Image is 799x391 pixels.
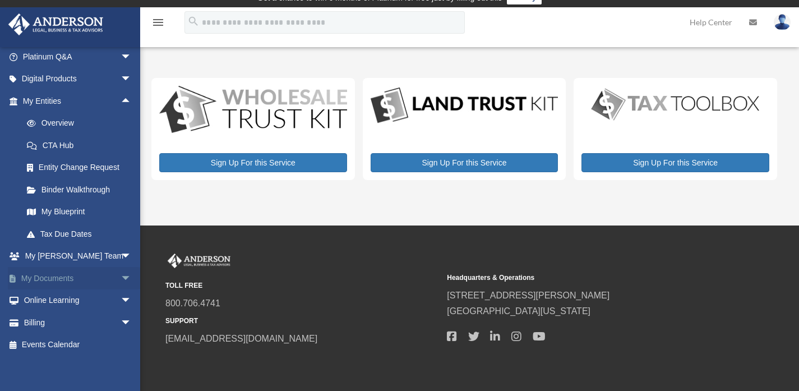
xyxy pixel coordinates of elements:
[16,223,149,245] a: Tax Due Dates
[447,272,721,284] small: Headquarters & Operations
[16,201,149,223] a: My Blueprint
[159,86,347,135] img: WS-Trust-Kit-lgo-1.jpg
[165,315,439,327] small: SUPPORT
[447,291,609,300] a: [STREET_ADDRESS][PERSON_NAME]
[8,90,149,112] a: My Entitiesarrow_drop_up
[121,311,143,334] span: arrow_drop_down
[151,16,165,29] i: menu
[8,245,149,268] a: My [PERSON_NAME] Teamarrow_drop_down
[121,267,143,290] span: arrow_drop_down
[165,334,317,343] a: [EMAIL_ADDRESS][DOMAIN_NAME]
[774,14,791,30] img: User Pic
[165,254,233,268] img: Anderson Advisors Platinum Portal
[165,298,220,308] a: 800.706.4741
[16,112,149,135] a: Overview
[121,245,143,268] span: arrow_drop_down
[581,86,769,123] img: taxtoolbox_new-1.webp
[16,134,149,157] a: CTA Hub
[151,20,165,29] a: menu
[447,306,590,316] a: [GEOGRAPHIC_DATA][US_STATE]
[121,90,143,113] span: arrow_drop_up
[165,280,439,292] small: TOLL FREE
[121,289,143,312] span: arrow_drop_down
[8,311,149,334] a: Billingarrow_drop_down
[371,153,558,172] a: Sign Up For this Service
[159,153,347,172] a: Sign Up For this Service
[8,289,149,312] a: Online Learningarrow_drop_down
[8,45,149,68] a: Platinum Q&Aarrow_drop_down
[8,267,149,289] a: My Documentsarrow_drop_down
[371,86,558,126] img: LandTrust_lgo-1.jpg
[16,157,149,179] a: Entity Change Request
[121,68,143,91] span: arrow_drop_down
[8,68,143,90] a: Digital Productsarrow_drop_down
[187,15,200,27] i: search
[581,153,769,172] a: Sign Up For this Service
[8,334,149,356] a: Events Calendar
[16,178,149,201] a: Binder Walkthrough
[121,45,143,68] span: arrow_drop_down
[5,13,107,35] img: Anderson Advisors Platinum Portal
